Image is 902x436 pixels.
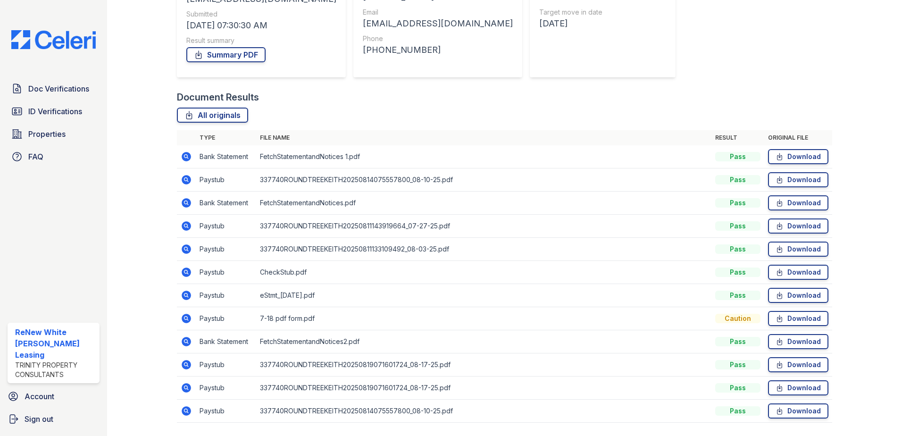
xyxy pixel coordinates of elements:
[715,406,760,416] div: Pass
[196,192,256,215] td: Bank Statement
[768,265,828,280] a: Download
[25,391,54,402] span: Account
[186,36,336,45] div: Result summary
[363,43,513,57] div: [PHONE_NUMBER]
[256,400,711,423] td: 337740ROUNDTREEKEITH20250814075557800_08-10-25.pdf
[28,151,43,162] span: FAQ
[715,268,760,277] div: Pass
[256,377,711,400] td: 337740ROUNDTREEKEITH20250819071601724_08-17-25.pdf
[256,130,711,145] th: File name
[28,128,66,140] span: Properties
[196,353,256,377] td: Paystub
[768,242,828,257] a: Download
[256,168,711,192] td: 337740ROUNDTREEKEITH20250814075557800_08-10-25.pdf
[768,195,828,210] a: Download
[196,168,256,192] td: Paystub
[256,284,711,307] td: eStmt_[DATE].pdf
[768,288,828,303] a: Download
[715,291,760,300] div: Pass
[363,17,513,30] div: [EMAIL_ADDRESS][DOMAIN_NAME]
[15,327,96,361] div: ReNew White [PERSON_NAME] Leasing
[768,172,828,187] a: Download
[196,284,256,307] td: Paystub
[715,360,760,369] div: Pass
[539,17,666,30] div: [DATE]
[715,244,760,254] div: Pass
[196,307,256,330] td: Paystub
[4,410,103,428] a: Sign out
[8,147,100,166] a: FAQ
[196,400,256,423] td: Paystub
[715,221,760,231] div: Pass
[768,357,828,372] a: Download
[711,130,764,145] th: Result
[768,334,828,349] a: Download
[196,145,256,168] td: Bank Statement
[715,337,760,346] div: Pass
[715,383,760,393] div: Pass
[715,198,760,208] div: Pass
[256,307,711,330] td: 7-18 pdf form.pdf
[177,91,259,104] div: Document Results
[363,8,513,17] div: Email
[196,377,256,400] td: Paystub
[764,130,832,145] th: Original file
[715,152,760,161] div: Pass
[768,218,828,234] a: Download
[715,175,760,184] div: Pass
[256,192,711,215] td: FetchStatementandNotices.pdf
[4,30,103,49] img: CE_Logo_Blue-a8612792a0a2168367f1c8372b55b34899dd931a85d93a1a3d3e32e68fde9ad4.png
[768,311,828,326] a: Download
[256,215,711,238] td: 337740ROUNDTREEKEITH20250811143919664_07-27-25.pdf
[8,125,100,143] a: Properties
[186,47,266,62] a: Summary PDF
[539,8,666,17] div: Target move in date
[196,330,256,353] td: Bank Statement
[25,413,53,425] span: Sign out
[256,261,711,284] td: CheckStub.pdf
[28,106,82,117] span: ID Verifications
[196,238,256,261] td: Paystub
[256,238,711,261] td: 337740ROUNDTREEKEITH20250811133109492_08-03-25.pdf
[8,102,100,121] a: ID Verifications
[28,83,89,94] span: Doc Verifications
[256,145,711,168] td: FetchStatementandNotices 1.pdf
[196,261,256,284] td: Paystub
[8,79,100,98] a: Doc Verifications
[177,108,248,123] a: All originals
[256,330,711,353] td: FetchStatementandNotices2.pdf
[196,215,256,238] td: Paystub
[363,34,513,43] div: Phone
[4,387,103,406] a: Account
[256,353,711,377] td: 337740ROUNDTREEKEITH20250819071601724_08-17-25.pdf
[768,380,828,395] a: Download
[768,403,828,419] a: Download
[186,19,336,32] div: [DATE] 07:30:30 AM
[196,130,256,145] th: Type
[768,149,828,164] a: Download
[715,314,760,323] div: Caution
[15,361,96,379] div: Trinity Property Consultants
[186,9,336,19] div: Submitted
